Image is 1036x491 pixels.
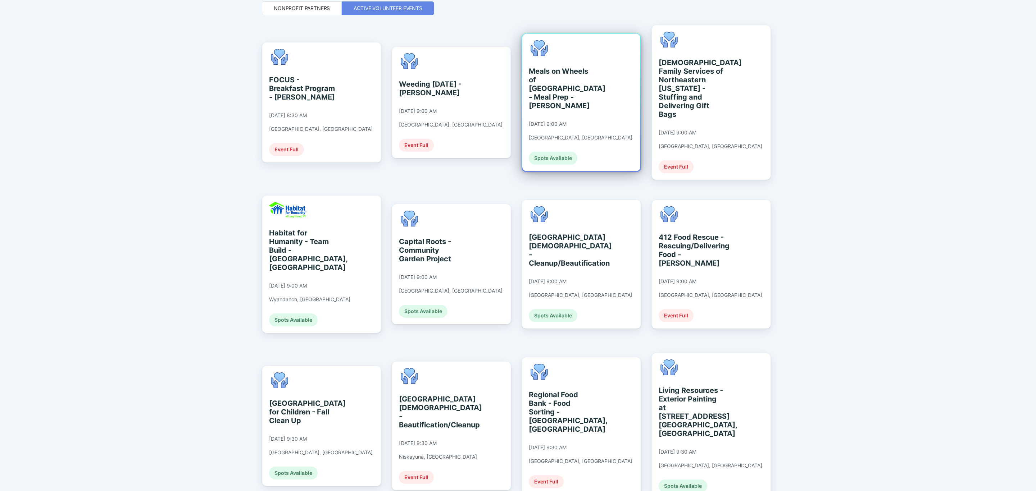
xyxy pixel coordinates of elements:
div: [DATE] 9:00 AM [399,108,437,114]
div: [DATE] 9:00 AM [659,129,696,136]
div: Event Full [399,139,434,152]
div: Weeding [DATE] - [PERSON_NAME] [399,80,465,97]
div: [DATE] 9:00 AM [529,121,567,127]
div: [DEMOGRAPHIC_DATA] Family Services of Northeastern [US_STATE] - Stuffing and Delivering Gift Bags [659,58,724,119]
div: [DATE] 9:00 AM [529,278,567,285]
div: Niskayuna, [GEOGRAPHIC_DATA] [399,454,477,460]
div: Active Volunteer Events [354,5,422,12]
div: [DATE] 9:00 AM [399,274,437,280]
div: [GEOGRAPHIC_DATA], [GEOGRAPHIC_DATA] [399,288,503,294]
div: Spots Available [529,309,577,322]
div: [DATE] 9:30 AM [529,444,567,451]
div: [DATE] 9:30 AM [659,449,696,455]
div: Spots Available [269,467,318,479]
div: [GEOGRAPHIC_DATA], [GEOGRAPHIC_DATA] [529,292,632,298]
div: [GEOGRAPHIC_DATA][DEMOGRAPHIC_DATA] - Beautification/Cleanup [399,395,465,429]
div: Event Full [529,475,564,488]
div: [DATE] 9:00 AM [269,283,307,289]
div: Living Resources - Exterior Painting at [STREET_ADDRESS] [GEOGRAPHIC_DATA], [GEOGRAPHIC_DATA] [659,386,724,438]
div: Spots Available [269,313,318,326]
div: Spots Available [529,152,577,165]
div: [DATE] 9:30 AM [269,436,307,442]
div: [DATE] 8:30 AM [269,112,307,119]
div: FOCUS - Breakfast Program - [PERSON_NAME] [269,75,335,101]
div: Capital Roots - Community Garden Project [399,237,465,263]
div: [GEOGRAPHIC_DATA][DEMOGRAPHIC_DATA] - Cleanup/Beautification [529,233,595,267]
div: [GEOGRAPHIC_DATA], [GEOGRAPHIC_DATA] [529,458,632,464]
div: 412 Food Rescue - Rescuing/Delivering Food - [PERSON_NAME] [659,233,724,267]
div: Event Full [399,471,434,484]
div: [GEOGRAPHIC_DATA], [GEOGRAPHIC_DATA] [269,449,373,456]
div: [GEOGRAPHIC_DATA], [GEOGRAPHIC_DATA] [269,126,373,132]
div: Event Full [659,160,694,173]
div: Nonprofit Partners [274,5,330,12]
div: [GEOGRAPHIC_DATA] for Children - Fall Clean Up [269,399,335,425]
div: Meals on Wheels of [GEOGRAPHIC_DATA] - Meal Prep - [PERSON_NAME] [529,67,595,110]
div: [GEOGRAPHIC_DATA], [GEOGRAPHIC_DATA] [399,121,503,128]
div: Regional Food Bank - Food Sorting - [GEOGRAPHIC_DATA], [GEOGRAPHIC_DATA] [529,390,595,433]
div: Spots Available [399,305,447,318]
div: Wyandanch, [GEOGRAPHIC_DATA] [269,296,350,303]
div: Event Full [659,309,694,322]
div: [GEOGRAPHIC_DATA], [GEOGRAPHIC_DATA] [659,143,762,150]
div: [GEOGRAPHIC_DATA], [GEOGRAPHIC_DATA] [529,134,632,141]
div: Habitat for Humanity - Team Build - [GEOGRAPHIC_DATA], [GEOGRAPHIC_DATA] [269,229,335,272]
div: Event Full [269,143,304,156]
div: [DATE] 9:30 AM [399,440,437,446]
div: [GEOGRAPHIC_DATA], [GEOGRAPHIC_DATA] [659,462,762,469]
div: [GEOGRAPHIC_DATA], [GEOGRAPHIC_DATA] [659,292,762,298]
div: [DATE] 9:00 AM [659,278,696,285]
